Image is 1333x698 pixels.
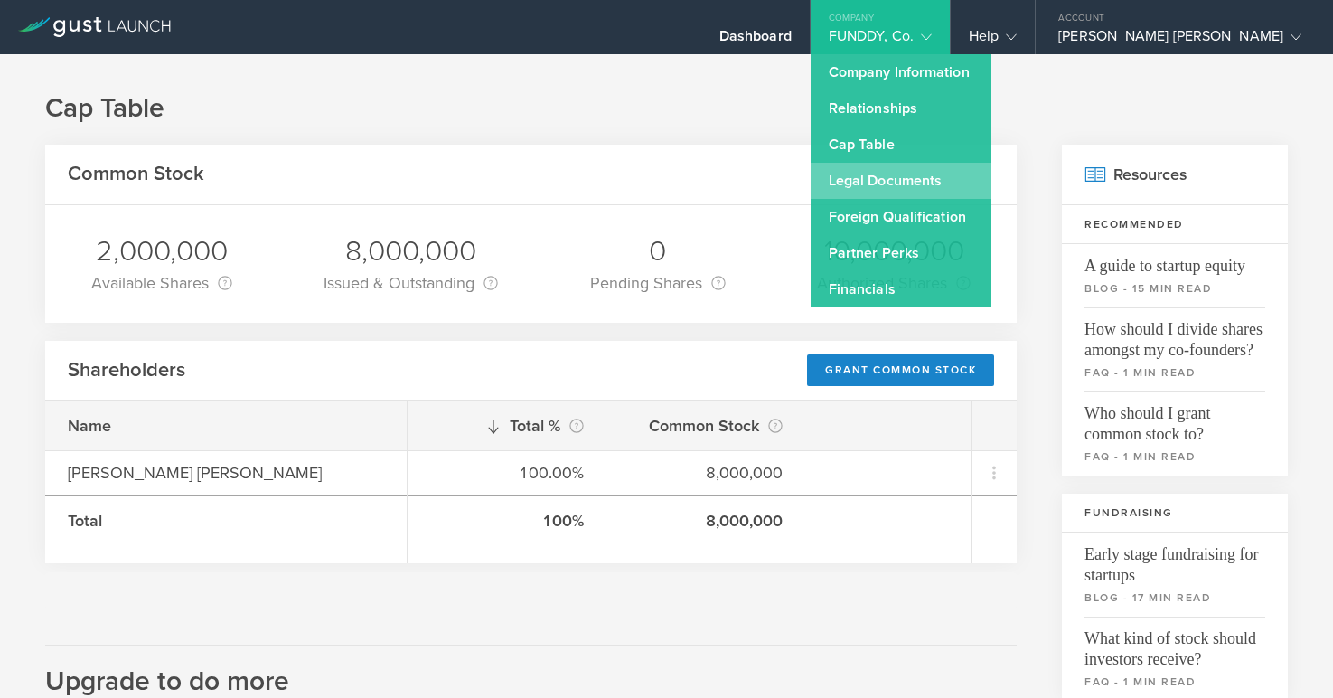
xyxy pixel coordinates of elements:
h3: Recommended [1062,205,1288,244]
div: Available Shares [91,270,232,296]
small: blog - 15 min read [1084,280,1265,297]
a: Who should I grant common stock to?faq - 1 min read [1062,391,1288,476]
div: [PERSON_NAME] [PERSON_NAME] [1058,27,1301,54]
div: 0 [590,232,726,270]
small: blog - 17 min read [1084,590,1265,606]
div: Common Stock [629,413,783,439]
div: Total [68,509,384,533]
div: Issued & Outstanding [324,270,498,296]
div: 8,000,000 [629,509,783,533]
small: faq - 1 min read [1084,448,1265,465]
div: [PERSON_NAME] [PERSON_NAME] [68,461,384,485]
div: 8,000,000 [324,232,498,270]
span: A guide to startup equity [1084,244,1265,277]
div: 100% [430,509,584,533]
a: A guide to startup equityblog - 15 min read [1062,244,1288,307]
iframe: Chat Widget [1243,611,1333,698]
h3: Fundraising [1062,494,1288,533]
div: 2,000,000 [91,232,232,270]
div: Pending Shares [590,270,726,296]
div: Total % [430,413,584,439]
a: Early stage fundraising for startupsblog - 17 min read [1062,533,1288,617]
div: FUNDDY, Co. [829,27,932,54]
div: Name [68,414,384,438]
span: How should I divide shares amongst my co-founders? [1084,307,1265,361]
span: Early stage fundraising for startups [1084,533,1265,586]
small: faq - 1 min read [1084,674,1265,690]
h1: Cap Table [45,90,1288,127]
div: Help [969,27,1017,54]
span: Who should I grant common stock to? [1084,391,1265,445]
span: What kind of stock should investors receive? [1084,617,1265,670]
h2: Resources [1062,145,1288,205]
div: Grant Common Stock [807,354,994,386]
div: 8,000,000 [629,461,783,485]
small: faq - 1 min read [1084,364,1265,381]
div: 100.00% [430,461,584,485]
h2: Common Stock [68,161,204,187]
a: How should I divide shares amongst my co-founders?faq - 1 min read [1062,307,1288,391]
div: Dashboard [719,27,792,54]
h2: Shareholders [68,357,185,383]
